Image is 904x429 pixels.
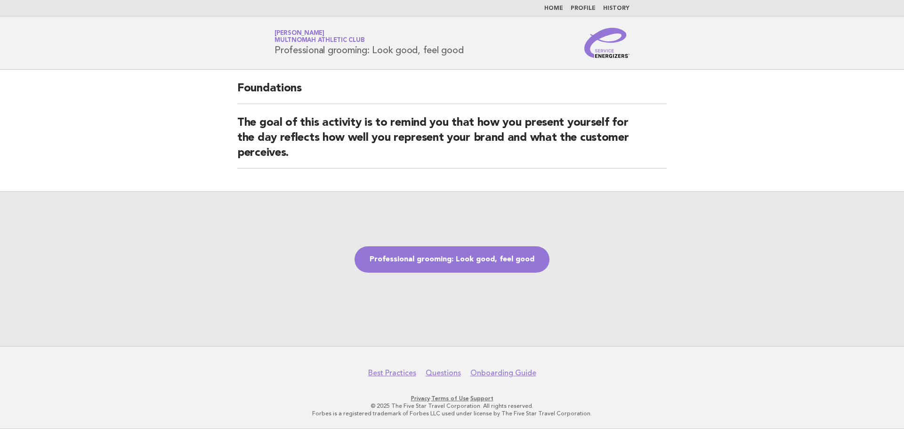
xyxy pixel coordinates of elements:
[411,395,430,402] a: Privacy
[164,395,740,402] p: · ·
[164,410,740,417] p: Forbes is a registered trademark of Forbes LLC used under license by The Five Star Travel Corpora...
[603,6,630,11] a: History
[355,246,549,273] a: Professional grooming: Look good, feel good
[164,402,740,410] p: © 2025 The Five Star Travel Corporation. All rights reserved.
[274,31,463,55] h1: Professional grooming: Look good, feel good
[237,83,302,94] strong: Foundations
[470,395,493,402] a: Support
[426,368,461,378] a: Questions
[544,6,563,11] a: Home
[368,368,416,378] a: Best Practices
[571,6,596,11] a: Profile
[431,395,469,402] a: Terms of Use
[237,117,629,159] strong: The goal of this activity is to remind you that how you present yourself for the day reflects how...
[470,368,536,378] a: Onboarding Guide
[274,30,364,43] a: [PERSON_NAME]Multnomah Athletic Club
[584,28,630,58] img: Service Energizers
[274,38,364,44] span: Multnomah Athletic Club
